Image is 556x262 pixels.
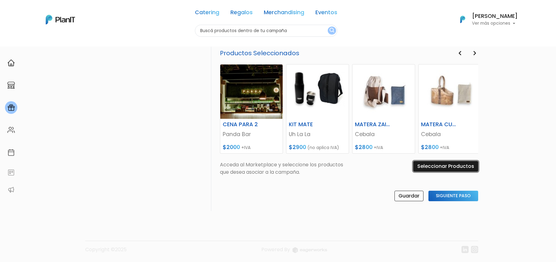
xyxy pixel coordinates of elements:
span: +IVA [374,144,383,151]
span: $2800 [421,143,439,151]
p: Ver más opciones [472,21,518,26]
p: Panda Bar [223,130,280,138]
a: Powered By [261,246,327,258]
span: $2900 [289,143,306,151]
h6: MATERA CUERO + YERBERO [417,121,461,128]
h5: Productos Seleccionados [220,49,478,57]
a: Catering [195,10,219,17]
img: linkedin-cc7d2dbb1a16aff8e18f147ffe980d30ddd5d9e01409788280e63c91fc390ff4.svg [461,246,469,253]
span: $2000 [223,143,240,151]
p: Copyright ©2025 [85,246,127,258]
div: ¿Necesitás ayuda? [32,6,89,18]
h6: KIT MATE [285,121,328,128]
p: Cebala [355,130,412,138]
span: translation missing: es.layouts.footer.powered_by [261,246,290,253]
img: home-e721727adea9d79c4d83392d1f703f7f8bce08238fde08b1acbfd93340b81755.svg [7,59,15,67]
a: CENA PARA 2 Panda Bar $2000 +IVA [220,64,283,154]
span: $2800 [355,143,373,151]
img: marketplace-4ceaa7011d94191e9ded77b95e3339b90024bf715f7c57f8cf31f2d8c509eaba.svg [7,81,15,89]
h6: CENA PARA 2 [219,121,262,128]
p: Uh La La [289,130,346,138]
img: people-662611757002400ad9ed0e3c099ab2801c6687ba6c219adb57efc949bc21e19d.svg [7,126,15,134]
img: thumb_thumb_9209972E-E399-434D-BEEF-F65B94FC7BA6_1_201_a.jpeg [220,64,283,119]
a: Merchandising [264,10,304,17]
input: Seleccionar Productos [413,161,478,172]
a: Regalos [230,10,253,17]
h6: [PERSON_NAME] [472,14,518,19]
img: PlanIt Logo [456,13,470,26]
img: thumb_image-Photoroom__19_.jpg [352,64,415,119]
a: Eventos [315,10,337,17]
input: Guardar [394,191,423,201]
img: PlanIt Logo [46,15,75,24]
a: MATERA CUERO + YERBERO Cebala $2800 +IVA [418,64,481,154]
img: feedback-78b5a0c8f98aac82b08bfc38622c3050aee476f2c9584af64705fc4e61158814.svg [7,169,15,176]
a: KIT MATE Uh La La $2900 (no aplica IVA) [286,64,349,154]
p: Acceda al Marketplace y seleccione los productos que desea asociar a la campaña. [220,161,349,176]
img: calendar-87d922413cdce8b2cf7b7f5f62616a5cf9e4887200fb71536465627b3292af00.svg [7,149,15,156]
a: MATERA ZAIRA + YERBERO Cebala $2800 +IVA [352,64,415,154]
img: thumb_image-Photoroom__21_.jpg [419,64,481,119]
img: search_button-432b6d5273f82d61273b3651a40e1bd1b912527efae98b1b7a1b2c0702e16a8d.svg [330,28,334,34]
span: +IVA [440,144,449,151]
p: Cebala [421,130,478,138]
h6: MATERA ZAIRA + YERBERO [351,121,394,128]
input: Buscá productos dentro de tu campaña [195,25,337,37]
img: instagram-7ba2a2629254302ec2a9470e65da5de918c9f3c9a63008f8abed3140a32961bf.svg [471,246,478,253]
img: partners-52edf745621dab592f3b2c58e3bca9d71375a7ef29c3b500c9f145b62cc070d4.svg [7,186,15,193]
input: Siguiente Paso [428,191,478,201]
img: logo_eagerworks-044938b0bf012b96b195e05891a56339191180c2d98ce7df62ca656130a436fa.svg [293,247,327,253]
img: campaigns-02234683943229c281be62815700db0a1741e53638e28bf9629b52c665b00959.svg [7,104,15,111]
button: PlanIt Logo [PERSON_NAME] Ver más opciones [452,11,518,27]
span: (no aplica IVA) [307,144,339,151]
img: thumb_99BBCD63-EF96-4B08-BE7C-73DB5A7664DF.jpeg [286,64,349,119]
span: +IVA [241,144,251,151]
